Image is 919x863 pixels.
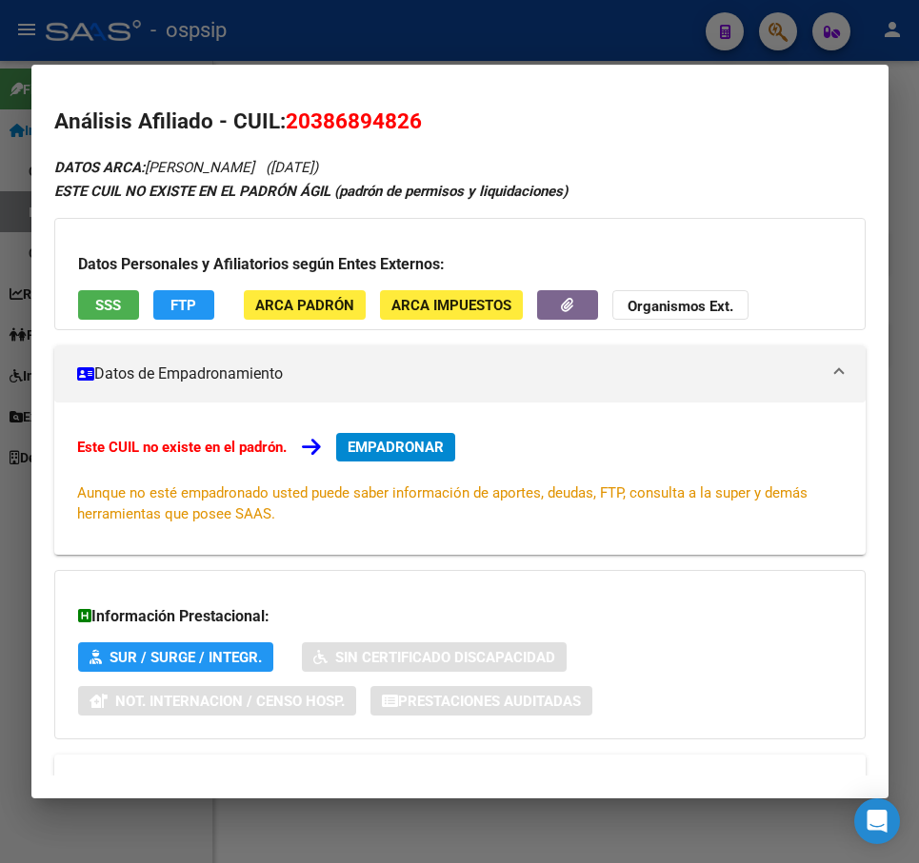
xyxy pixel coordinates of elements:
[628,298,733,315] strong: Organismos Ext.
[391,297,511,314] span: ARCA Impuestos
[54,755,866,815] mat-expansion-panel-header: Aportes y Contribuciones del Afiliado: 20386894826
[612,290,749,320] button: Organismos Ext.
[370,686,592,716] button: Prestaciones Auditadas
[78,686,356,716] button: Not. Internacion / Censo Hosp.
[286,108,422,133] span: 20386894826
[78,253,842,276] h3: Datos Personales y Afiliatorios según Entes Externos:
[110,649,262,666] span: SUR / SURGE / INTEGR.
[336,433,455,461] button: EMPADRONAR
[335,649,555,666] span: Sin Certificado Discapacidad
[77,484,808,522] span: Aunque no esté empadronado usted puede saber información de aportes, deudas, FTP, consulta a la s...
[348,439,444,456] span: EMPADRONAR
[54,402,866,555] div: Datos de Empadronamiento
[54,345,866,402] mat-expansion-panel-header: Datos de Empadronamiento
[78,290,139,320] button: SSS
[854,798,900,844] div: Open Intercom Messenger
[78,642,273,672] button: SUR / SURGE / INTEGR.
[106,775,463,794] span: Aportes y Contribuciones del Afiliado: 20386894826
[54,183,568,200] strong: ESTE CUIL NO EXISTE EN EL PADRÓN ÁGIL (padrón de permisos y liquidaciones)
[115,693,345,710] span: Not. Internacion / Censo Hosp.
[170,297,196,314] span: FTP
[380,290,523,320] button: ARCA Impuestos
[78,605,842,628] h3: Información Prestacional:
[54,159,254,176] span: [PERSON_NAME]
[302,642,567,672] button: Sin Certificado Discapacidad
[77,363,820,385] mat-panel-title: Datos de Empadronamiento
[266,159,318,176] span: ([DATE])
[255,297,354,314] span: ARCA Padrón
[54,106,866,138] h2: Análisis Afiliado - CUIL:
[54,159,145,176] strong: DATOS ARCA:
[398,693,581,710] span: Prestaciones Auditadas
[244,290,366,320] button: ARCA Padrón
[95,297,121,314] span: SSS
[153,290,214,320] button: FTP
[77,439,287,456] strong: Este CUIL no existe en el padrón.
